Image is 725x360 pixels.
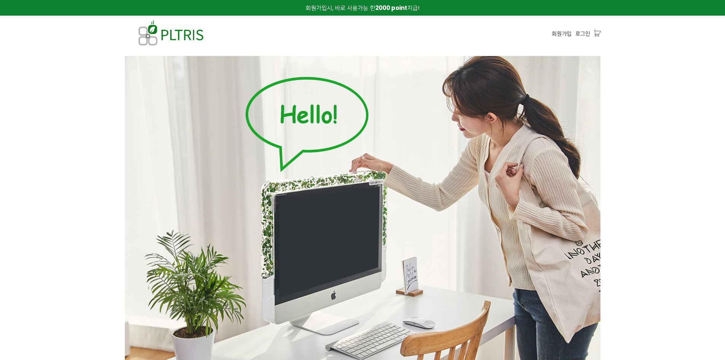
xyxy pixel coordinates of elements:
span: 회원가입시, 바로 사용가능 한 지급! [306,4,419,12]
strong: 2000 point [375,4,407,12]
a: 로그인 [575,29,590,38]
a: 회원가입 [552,29,572,38]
